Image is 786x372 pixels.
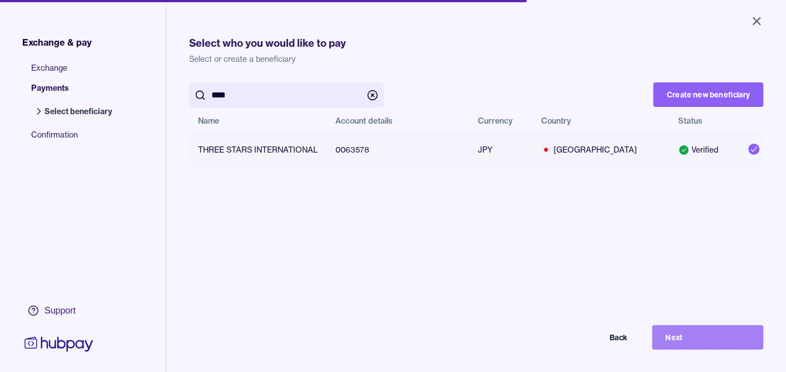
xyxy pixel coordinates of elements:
[22,299,96,322] a: Support
[22,36,92,49] span: Exchange & pay
[679,144,731,155] div: Verified
[469,107,533,134] th: Currency
[45,106,112,117] span: Select beneficiary
[327,107,469,134] th: Account details
[654,82,764,107] button: Create new beneficiary
[327,134,469,165] td: 0063578
[189,53,764,65] p: Select or create a beneficiary
[189,36,764,51] h1: Select who you would like to pay
[31,129,123,149] span: Confirmation
[211,82,362,107] input: search
[31,82,123,102] span: Payments
[652,325,764,350] button: Next
[189,134,327,165] td: THREE STARS INTERNATIONAL
[469,134,533,165] td: JPY
[530,325,641,350] button: Back
[45,305,76,317] div: Support
[31,62,123,82] span: Exchange
[189,107,327,134] th: Name
[542,144,661,155] span: [GEOGRAPHIC_DATA]
[533,107,670,134] th: Country
[670,107,740,134] th: Status
[737,9,777,33] button: Close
